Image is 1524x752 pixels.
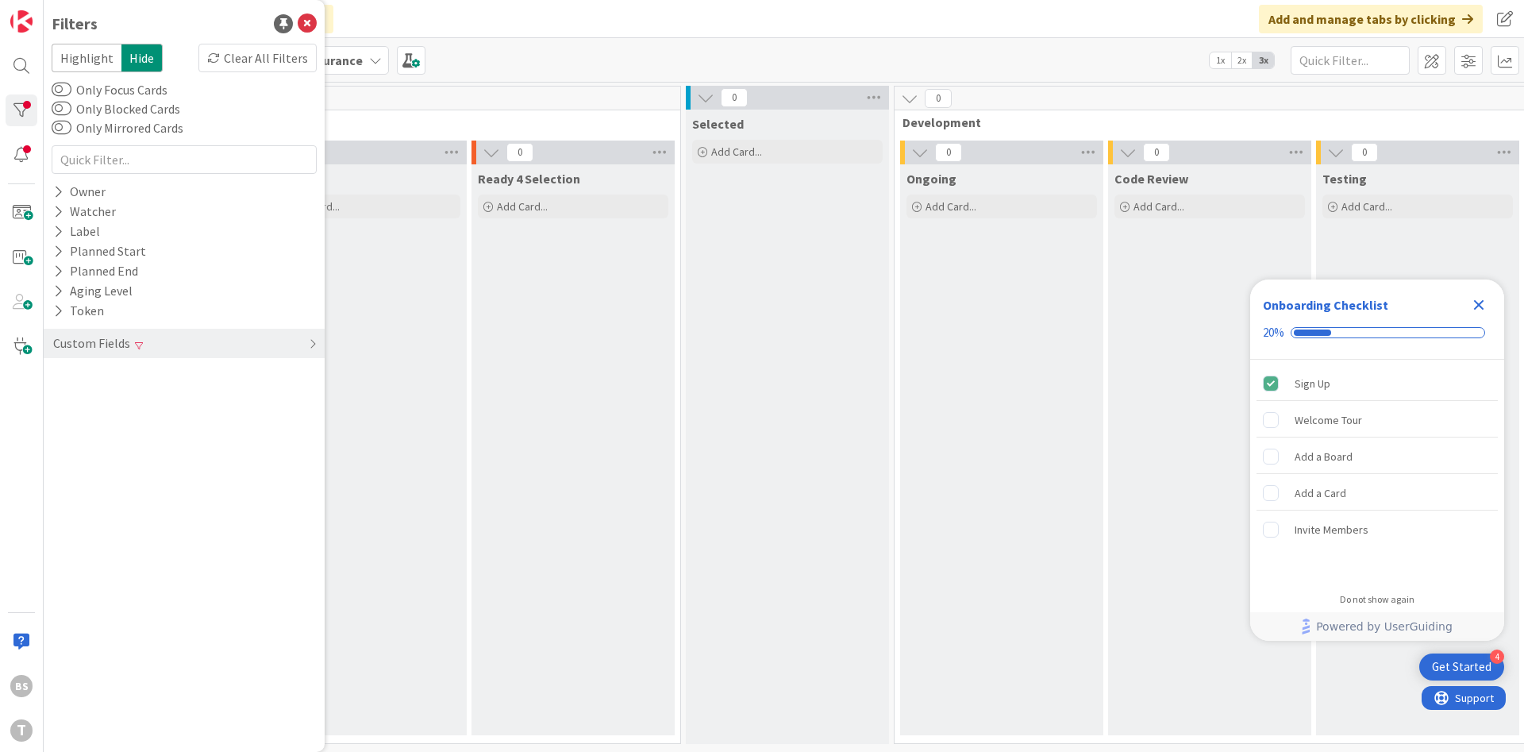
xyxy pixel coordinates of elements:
[1295,374,1330,393] div: Sign Up
[497,199,548,214] span: Add Card...
[925,89,952,108] span: 0
[1295,520,1368,539] div: Invite Members
[1231,52,1253,68] span: 2x
[1210,52,1231,68] span: 1x
[1263,295,1388,314] div: Onboarding Checklist
[52,99,180,118] label: Only Blocked Cards
[1351,143,1378,162] span: 0
[1250,360,1504,583] div: Checklist items
[506,143,533,162] span: 0
[1114,171,1188,187] span: Code Review
[52,82,71,98] button: Only Focus Cards
[692,116,744,132] span: Selected
[52,44,121,72] span: Highlight
[10,719,33,742] div: T
[58,114,660,130] span: Upstream
[1341,199,1392,214] span: Add Card...
[52,118,183,137] label: Only Mirrored Cards
[1257,512,1498,547] div: Invite Members is incomplete.
[1263,326,1284,340] div: 20%
[1253,52,1274,68] span: 3x
[721,88,748,107] span: 0
[52,202,117,222] div: Watcher
[1295,484,1346,503] div: Add a Card
[52,120,71,136] button: Only Mirrored Cards
[935,143,962,162] span: 0
[1322,171,1367,187] span: Testing
[52,222,102,241] div: Label
[52,241,148,261] div: Planned Start
[711,145,762,159] span: Add Card...
[1257,476,1498,511] div: Add a Card is incomplete.
[198,44,317,72] div: Clear All Filters
[1419,654,1504,681] div: Open Get Started checklist, remaining modules: 4
[1291,46,1410,75] input: Quick Filter...
[1340,593,1414,606] div: Do not show again
[52,12,98,36] div: Filters
[1466,292,1491,318] div: Close Checklist
[1295,411,1362,430] div: Welcome Tour
[10,10,33,33] img: Visit kanbanzone.com
[52,101,71,117] button: Only Blocked Cards
[52,334,132,353] div: Custom Fields
[52,281,134,301] div: Aging Level
[52,301,106,321] div: Token
[906,171,956,187] span: Ongoing
[121,44,163,72] span: Hide
[52,80,167,99] label: Only Focus Cards
[1257,403,1498,438] div: Welcome Tour is incomplete.
[52,182,107,202] div: Owner
[1263,326,1491,340] div: Checklist progress: 20%
[1316,617,1453,636] span: Powered by UserGuiding
[1250,280,1504,641] div: Checklist Container
[1250,612,1504,641] div: Footer
[1257,366,1498,401] div: Sign Up is complete.
[1257,439,1498,474] div: Add a Board is incomplete.
[1490,650,1504,664] div: 4
[10,675,33,697] div: BS
[52,261,140,281] div: Planned End
[926,199,976,214] span: Add Card...
[1143,143,1170,162] span: 0
[1259,5,1483,33] div: Add and manage tabs by clicking
[1133,199,1184,214] span: Add Card...
[1295,447,1353,466] div: Add a Board
[478,171,580,187] span: Ready 4 Selection
[1432,659,1491,675] div: Get Started
[33,2,72,21] span: Support
[1258,612,1496,641] a: Powered by UserGuiding
[52,145,317,174] input: Quick Filter...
